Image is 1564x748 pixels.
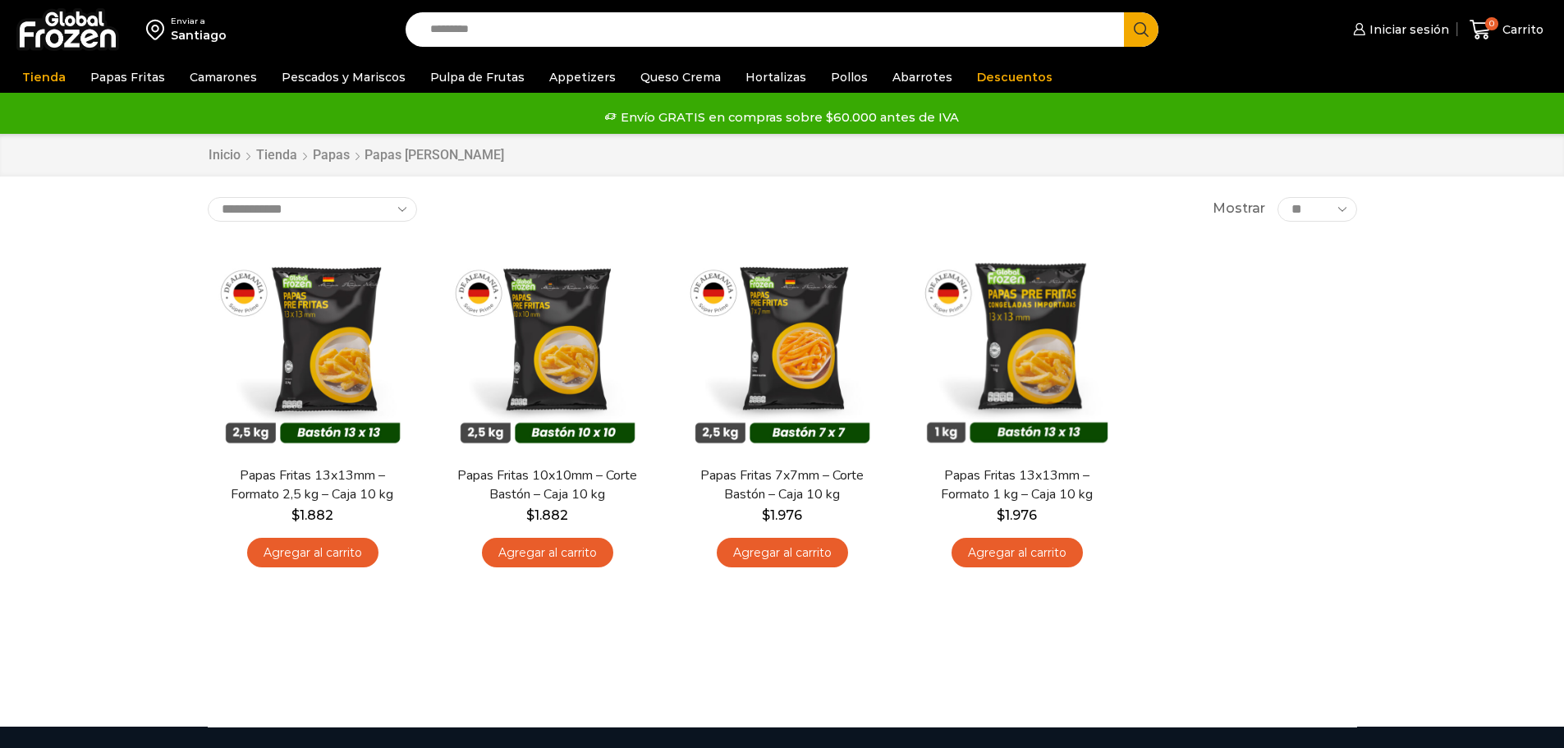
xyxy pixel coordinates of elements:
[312,146,351,165] a: Papas
[1498,21,1543,38] span: Carrito
[482,538,613,568] a: Agregar al carrito: “Papas Fritas 10x10mm - Corte Bastón - Caja 10 kg”
[762,507,770,523] span: $
[541,62,624,93] a: Appetizers
[273,62,414,93] a: Pescados y Mariscos
[823,62,876,93] a: Pollos
[997,507,1005,523] span: $
[14,62,74,93] a: Tienda
[884,62,961,93] a: Abarrotes
[171,16,227,27] div: Enviar a
[687,466,876,504] a: Papas Fritas 7x7mm – Corte Bastón – Caja 10 kg
[922,466,1111,504] a: Papas Fritas 13x13mm – Formato 1 kg – Caja 10 kg
[422,62,533,93] a: Pulpa de Frutas
[762,507,802,523] bdi: 1.976
[526,507,568,523] bdi: 1.882
[255,146,298,165] a: Tienda
[526,507,534,523] span: $
[969,62,1061,93] a: Descuentos
[247,538,378,568] a: Agregar al carrito: “Papas Fritas 13x13mm - Formato 2,5 kg - Caja 10 kg”
[1465,11,1548,49] a: 0 Carrito
[291,507,333,523] bdi: 1.882
[208,146,504,165] nav: Breadcrumb
[1365,21,1449,38] span: Iniciar sesión
[146,16,171,44] img: address-field-icon.svg
[365,147,504,163] h1: Papas [PERSON_NAME]
[737,62,814,93] a: Hortalizas
[291,507,300,523] span: $
[1124,12,1158,47] button: Search button
[1485,17,1498,30] span: 0
[717,538,848,568] a: Agregar al carrito: “Papas Fritas 7x7mm - Corte Bastón - Caja 10 kg”
[1213,200,1265,218] span: Mostrar
[82,62,173,93] a: Papas Fritas
[218,466,406,504] a: Papas Fritas 13x13mm – Formato 2,5 kg – Caja 10 kg
[452,466,641,504] a: Papas Fritas 10x10mm – Corte Bastón – Caja 10 kg
[208,146,241,165] a: Inicio
[997,507,1037,523] bdi: 1.976
[952,538,1083,568] a: Agregar al carrito: “Papas Fritas 13x13mm - Formato 1 kg - Caja 10 kg”
[1349,13,1449,46] a: Iniciar sesión
[181,62,265,93] a: Camarones
[171,27,227,44] div: Santiago
[632,62,729,93] a: Queso Crema
[208,197,417,222] select: Pedido de la tienda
